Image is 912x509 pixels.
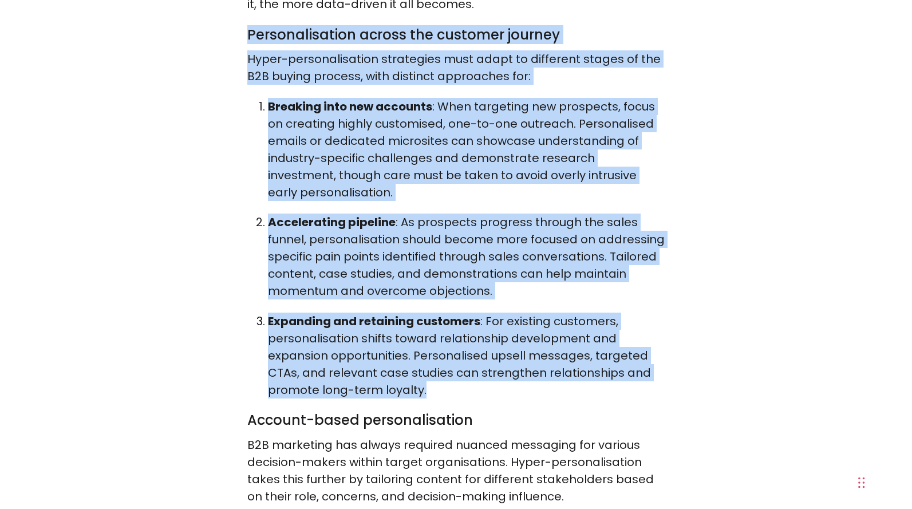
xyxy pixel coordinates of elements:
[858,465,865,500] div: Glisser
[424,382,427,398] span: .
[247,26,665,44] h3: Personalisation across the customer journey
[855,454,912,509] iframe: Chat Widget
[855,454,912,509] div: Widget de chat
[268,214,665,299] p: : As prospects progress through the sales funnel, personalisation should become more focused on a...
[268,313,665,398] p: : For existing customers, personalisation shifts toward relationship development and expansion op...
[247,436,665,505] p: B2B marketing has always required nuanced messaging for various decision-makers within target org...
[562,488,564,504] span: .
[390,184,393,200] span: .
[268,98,665,201] p: : When targeting new prospects, focus on creating highly customised, one-to-one outreach. Persona...
[268,214,396,230] strong: Accelerating pipeline
[268,313,480,329] strong: Expanding and retaining customers
[490,283,492,299] span: .
[247,50,665,85] p: Hyper-personalisation strategies must adapt to different stages of the B2B buying process, with d...
[268,98,432,115] strong: Breaking into new accounts
[247,411,665,429] h3: Account-based personalisation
